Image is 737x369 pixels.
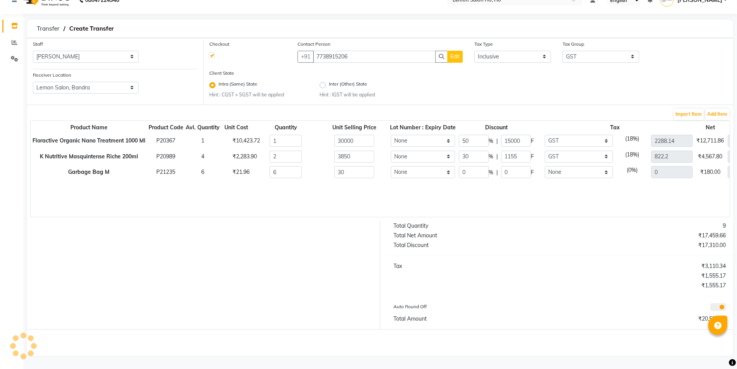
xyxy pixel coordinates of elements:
td: ₹4,567.80 [694,149,726,165]
div: ₹2,283.90 [227,153,246,161]
input: Search by Name/Mobile/Email/Code [313,51,435,63]
th: Product Name [31,122,147,133]
div: ₹10,423.72 [227,137,246,145]
label: Receiver Location [33,72,71,79]
div: Total Discount [388,241,560,249]
button: Edit [447,51,463,63]
label: Checkout [209,41,229,48]
th: Product Code [147,122,185,133]
div: 9 [559,222,732,230]
button: Add Item [705,109,729,120]
div: 6 [192,168,214,176]
td: ₹180.00 [694,164,726,180]
div: (18%) [619,135,645,147]
div: (18%) [619,151,645,163]
label: Staff [33,41,43,48]
div: ₹3,110.34 [559,262,732,270]
div: 1 [192,137,214,145]
div: ₹1,555.17 [559,281,732,290]
th: Unit Cost [221,122,252,133]
td: P20989 [147,149,185,165]
label: Intra (Same) State [219,81,257,90]
div: Total Net Amount [388,232,560,240]
span: % [489,137,493,145]
small: Hint : CGST + SGST will be applied [209,91,308,98]
span: Transfer [33,22,63,36]
label: Tax Type [474,41,493,48]
div: 4 [192,153,214,161]
span: | [496,153,498,161]
small: Hint : IGST will be applied [320,91,418,98]
th: Avl. Quantity [185,122,221,133]
div: ₹1,555.17 [559,272,732,280]
div: ₹17,310.00 [559,241,732,249]
div: (0%) [619,166,645,178]
label: Auto Round Off [393,303,427,310]
button: Import Item [674,109,704,120]
span: Create Transfer [65,22,118,36]
div: Total Amount [388,315,560,323]
span: | [496,137,498,145]
span: F [531,168,534,177]
span: F [531,153,534,161]
th: Quantity [252,122,320,133]
th: Unit Selling Price [320,122,389,133]
span: | [496,168,498,177]
th: K Nutritive Masquintense Riche 200ml [31,149,147,165]
div: Tax [388,262,560,270]
label: Tax Group [563,41,584,48]
button: +91 [298,51,314,63]
td: P20367 [147,133,185,149]
label: Inter (Other) State [329,81,367,90]
label: Client State [209,70,234,77]
span: % [489,168,493,177]
th: Lot Number : Expiry Date [389,122,457,133]
td: P21235 [147,164,185,180]
span: % [489,153,493,161]
td: ₹12,711.86 [694,133,726,149]
th: Garbage Bag M [31,164,147,180]
span: F [531,137,534,145]
div: ₹17,459.66 [559,232,732,240]
div: ₹20,570.00 [559,315,732,323]
span: Edit [450,53,460,60]
label: Contact Person [298,41,330,48]
th: Discount [457,122,535,133]
div: Total Quantity [388,222,560,230]
th: Floractive Organic Nano Treatment 1000 Ml [31,133,147,149]
th: Tax [535,122,694,133]
div: ₹21.96 [227,168,246,176]
th: Net [694,122,726,133]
